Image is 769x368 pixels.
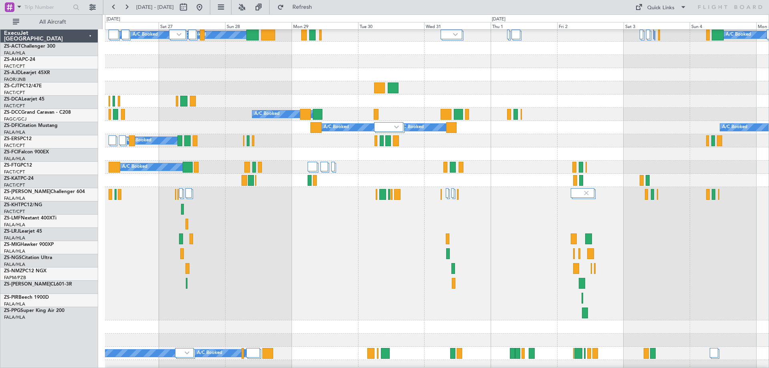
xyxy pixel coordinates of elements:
[4,203,42,207] a: ZS-KHTPC12/NG
[399,121,424,133] div: A/C Booked
[4,70,21,75] span: ZS-AJD
[4,76,26,82] a: FAOR/JNB
[4,156,25,162] a: FALA/HLA
[424,22,491,29] div: Wed 31
[4,176,34,181] a: ZS-KATPC-24
[197,347,222,359] div: A/C Booked
[4,261,25,267] a: FALA/HLA
[722,121,747,133] div: A/C Booked
[4,308,64,313] a: ZS-PPGSuper King Air 200
[4,90,25,96] a: FACT/CPT
[136,4,174,11] span: [DATE] - [DATE]
[631,1,690,14] button: Quick Links
[4,63,25,69] a: FACT/CPT
[122,161,147,173] div: A/C Booked
[4,176,20,181] span: ZS-KAT
[4,269,22,273] span: ZS-NMZ
[133,29,158,41] div: A/C Booked
[491,22,557,29] div: Thu 1
[4,110,21,115] span: ZS-DCC
[4,150,49,155] a: ZS-FCIFalcon 900EX
[4,269,46,273] a: ZS-NMZPC12 NGX
[4,242,54,247] a: ZS-MIGHawker 900XP
[4,282,50,287] span: ZS-[PERSON_NAME]
[4,44,55,49] a: ZS-ACTChallenger 300
[4,282,72,287] a: ZS-[PERSON_NAME]CL601-3R
[4,44,21,49] span: ZS-ACT
[4,163,32,168] a: ZS-FTGPC12
[4,137,20,141] span: ZS-ERS
[9,16,87,28] button: All Aircraft
[4,295,49,300] a: ZS-PIRBeech 1900D
[4,70,50,75] a: ZS-AJDLearjet 45XR
[4,229,42,234] a: ZS-LRJLearjet 45
[4,57,35,62] a: ZS-AHAPC-24
[4,195,25,201] a: FALA/HLA
[4,57,22,62] span: ZS-AHA
[4,255,52,260] a: ZS-NGSCitation Ultra
[4,123,19,128] span: ZS-DFI
[4,242,20,247] span: ZS-MIG
[4,308,20,313] span: ZS-PPG
[4,103,25,109] a: FACT/CPT
[4,189,50,194] span: ZS-[PERSON_NAME]
[4,84,42,88] a: ZS-CJTPC12/47E
[4,116,26,122] a: FAGC/GCJ
[726,29,751,41] div: A/C Booked
[93,22,159,29] div: Fri 26
[453,33,458,36] img: arrow-gray.svg
[286,4,319,10] span: Refresh
[4,129,25,135] a: FALA/HLA
[4,314,25,320] a: FALA/HLA
[177,33,181,36] img: arrow-gray.svg
[4,295,18,300] span: ZS-PIR
[4,163,20,168] span: ZS-FTG
[4,169,25,175] a: FACT/CPT
[24,1,70,13] input: Trip Number
[225,22,292,29] div: Sun 28
[492,16,505,23] div: [DATE]
[4,235,25,241] a: FALA/HLA
[324,121,349,133] div: A/C Booked
[557,22,624,29] div: Fri 2
[4,222,25,228] a: FALA/HLA
[292,22,358,29] div: Mon 29
[4,137,32,141] a: ZS-ERSPC12
[4,229,19,234] span: ZS-LRJ
[4,97,22,102] span: ZS-DCA
[624,22,690,29] div: Sat 3
[394,125,399,129] img: arrow-gray.svg
[4,216,21,221] span: ZS-LMF
[254,108,280,120] div: A/C Booked
[4,84,20,88] span: ZS-CJT
[4,182,25,188] a: FACT/CPT
[4,275,26,281] a: FAPM/PZB
[4,123,58,128] a: ZS-DFICitation Mustang
[690,22,756,29] div: Sun 4
[126,135,151,147] div: A/C Booked
[4,50,25,56] a: FALA/HLA
[4,97,44,102] a: ZS-DCALearjet 45
[583,189,590,197] img: gray-close.svg
[4,189,85,194] a: ZS-[PERSON_NAME]Challenger 604
[107,16,120,23] div: [DATE]
[159,22,225,29] div: Sat 27
[4,143,25,149] a: FACT/CPT
[4,248,25,254] a: FALA/HLA
[21,19,85,25] span: All Aircraft
[647,4,674,12] div: Quick Links
[185,351,189,354] img: arrow-gray.svg
[4,255,22,260] span: ZS-NGS
[358,22,425,29] div: Tue 30
[4,110,71,115] a: ZS-DCCGrand Caravan - C208
[274,1,322,14] button: Refresh
[4,216,56,221] a: ZS-LMFNextant 400XTi
[4,150,18,155] span: ZS-FCI
[4,209,25,215] a: FACT/CPT
[4,203,21,207] span: ZS-KHT
[4,301,25,307] a: FALA/HLA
